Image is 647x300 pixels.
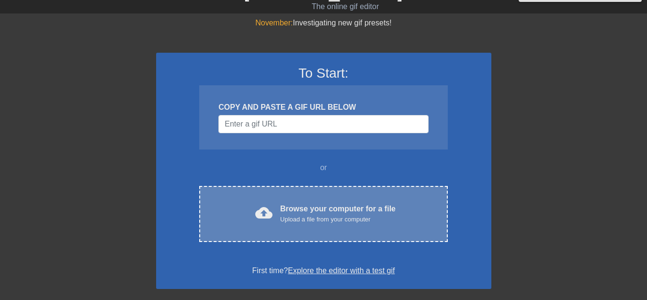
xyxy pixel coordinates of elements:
[220,1,470,12] div: The online gif editor
[169,65,479,81] h3: To Start:
[218,102,428,113] div: COPY AND PASTE A GIF URL BELOW
[280,215,396,224] div: Upload a file from your computer
[255,204,272,221] span: cloud_upload
[169,265,479,277] div: First time?
[280,203,396,224] div: Browse your computer for a file
[181,162,466,173] div: or
[218,115,428,133] input: Username
[255,19,293,27] span: November:
[288,266,395,275] a: Explore the editor with a test gif
[156,17,491,29] div: Investigating new gif presets!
